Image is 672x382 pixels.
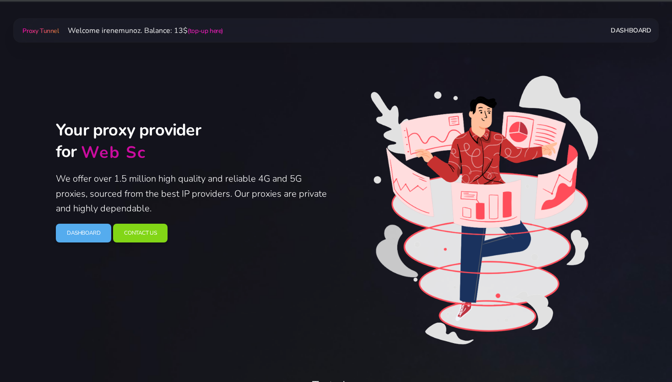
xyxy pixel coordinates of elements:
h2: Your proxy provider for [56,120,331,164]
a: Proxy Tunnel [21,23,60,38]
iframe: Webchat Widget [619,329,661,371]
a: Dashboard [56,224,111,242]
span: Proxy Tunnel [22,27,59,35]
div: Web Sc [81,142,146,164]
span: Welcome irenemunoz. Balance: 13$ [60,26,223,36]
p: We offer over 1.5 million high quality and reliable 4G and 5G proxies, sourced from the best IP p... [56,172,331,216]
a: Contact Us [113,224,168,242]
a: (top-up here) [188,27,223,35]
a: Dashboard [611,22,651,39]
